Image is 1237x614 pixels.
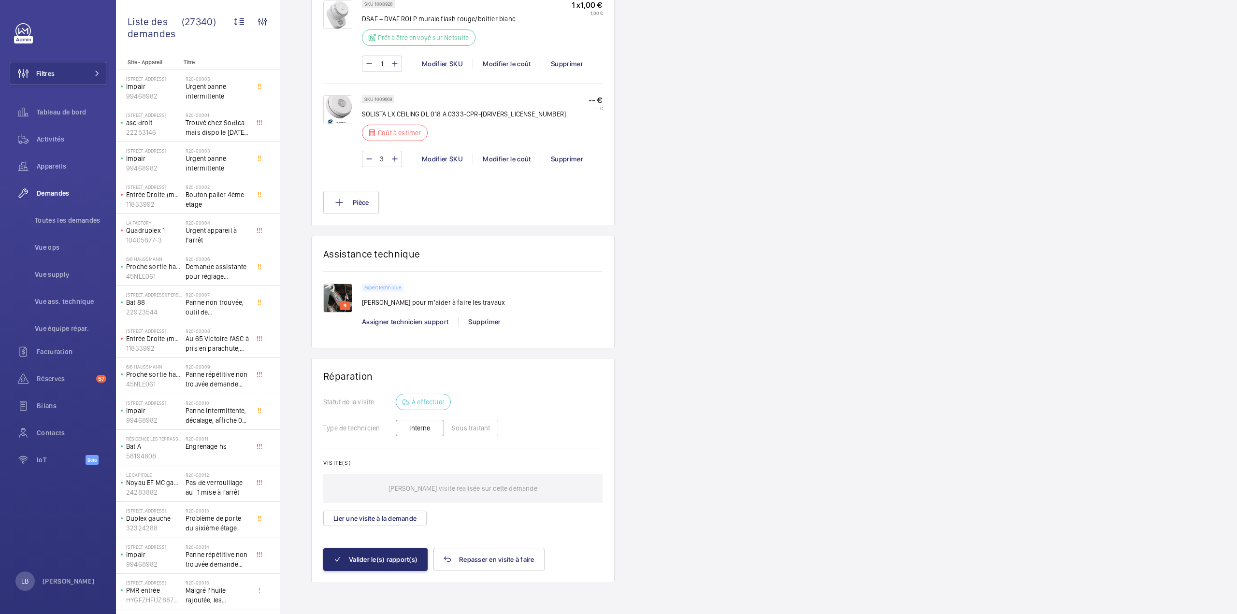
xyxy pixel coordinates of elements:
[186,220,249,226] h2: R20-00004
[126,379,182,389] p: 45NLE061
[126,400,182,406] p: [STREET_ADDRESS]
[323,459,603,466] h2: Visite(s)
[473,154,541,164] div: Modifier le coût
[126,334,182,343] p: Entrée Droite (monte-charge)
[186,148,249,154] h2: R20-00003
[342,301,348,310] p: 9
[126,271,182,281] p: 45NLE061
[589,95,603,105] p: -- €
[37,428,106,438] span: Contacts
[126,91,182,101] p: 99468982
[126,76,182,82] p: [STREET_ADDRESS]
[126,298,182,307] p: Bat 88
[126,235,182,245] p: 10405877-3
[126,585,182,595] p: PMR entrée
[186,256,249,262] h2: R20-00006
[323,191,379,214] button: Pièce
[433,548,545,571] button: Repasser en visite à faire
[126,406,182,415] p: Impair
[96,375,106,383] span: 57
[37,188,106,198] span: Demandes
[126,328,182,334] p: [STREET_ADDRESS]
[186,112,249,118] h2: R20-00001
[186,82,249,101] span: Urgent panne intermittente
[186,550,249,569] span: Panne répétitive non trouvée demande assistance expert technique
[412,154,473,164] div: Modifier SKU
[126,472,182,478] p: Le Capitole
[388,474,537,503] p: [PERSON_NAME] visite realisée sur cette demande
[126,220,182,226] p: La Factory
[126,128,182,137] p: 22253146
[364,2,393,6] p: SKU 1008928
[126,580,182,585] p: [STREET_ADDRESS]
[126,118,182,128] p: asc droit
[21,576,29,586] p: LB
[126,343,182,353] p: 11833992
[126,508,182,514] p: [STREET_ADDRESS]
[186,514,249,533] span: Problème de porte du sixième étage
[186,472,249,478] h2: R20-00012
[126,154,182,163] p: Impair
[186,292,249,298] h2: R20-00007
[186,442,249,451] span: Engrenage hs
[186,334,249,353] span: Au 65 Victoire l'ASC à pris en parachute, toutes les sécu coupé, il est au 3 ème, asc sans machin...
[378,128,421,138] p: Coût à estimer
[126,262,182,271] p: Proche sortie hall Pelletier
[541,154,593,164] div: Supprimer
[572,10,603,16] p: 1,00 €
[323,95,352,124] img: N95Zd-OYAjWo0XXCH059dFylxsMtUtny6Et1OgSw8oqCf1ot.png
[323,248,420,260] h1: Assistance technique
[362,109,566,119] p: SOLISTA LX CEILING DL 018 A 0333-CPR-[DRIVERS_LICENSE_NUMBER]
[444,420,498,436] button: Sous traitant
[126,514,182,523] p: Duplex gauche
[186,400,249,406] h2: R20-00010
[126,415,182,425] p: 99468982
[186,184,249,190] h2: R20-00002
[126,200,182,209] p: 11833992
[458,317,510,327] div: Supprimer
[186,370,249,389] span: Panne répétitive non trouvée demande assistance expert technique
[10,62,106,85] button: Filtres
[37,134,106,144] span: Activités
[186,478,249,497] span: Pas de verrouillage au -1 mise à l'arrêt
[126,523,182,533] p: 32324288
[126,292,182,298] p: [STREET_ADDRESS][PERSON_NAME]
[378,33,469,43] p: Prêt à être envoyé sur Netsuite
[323,370,603,382] h1: Réparation
[186,118,249,137] span: Trouvé chez Sodica mais dispo le [DATE] [URL][DOMAIN_NAME]
[323,548,428,571] button: Valider le(s) rapport(s)
[362,14,516,24] p: DSAF + DVAF ROLP murale flash rouge/boitier blanc
[186,585,249,605] span: Malgré l’huile rajoutée, les vibrations continuent. Prévoir un realignement des guides ?
[412,397,445,407] p: À effectuer
[126,559,182,569] p: 99468982
[126,451,182,461] p: 58194808
[364,286,401,289] p: Expert technique
[186,328,249,334] h2: R20-00008
[396,420,444,436] button: Interne
[186,298,249,317] span: Panne non trouvée, outil de déverouillouge impératif pour le diagnostic
[126,436,182,442] p: Résidence les Terrasse - [STREET_ADDRESS]
[35,270,106,279] span: Vue supply
[589,105,603,111] p: -- €
[37,401,106,411] span: Bilans
[323,284,352,313] img: 1754658846040-4712f31d-11ef-4cf7-9e91-859e259c4721
[86,455,99,465] span: Beta
[126,487,182,497] p: 24283882
[35,243,106,252] span: Vue ops
[37,374,92,384] span: Réserves
[126,478,182,487] p: Noyau EF MC gauche
[116,59,180,66] p: Site - Appareil
[43,576,95,586] p: [PERSON_NAME]
[186,190,249,209] span: Bouton palier 4ème etage
[186,76,249,82] h2: R20-00005
[37,161,106,171] span: Appareils
[126,544,182,550] p: [STREET_ADDRESS]
[186,262,249,281] span: Demande assistante pour réglage d'opérateurs porte cabine double accès
[126,364,182,370] p: 6/8 Haussmann
[126,184,182,190] p: [STREET_ADDRESS]
[126,190,182,200] p: Entrée Droite (monte-charge)
[35,297,106,306] span: Vue ass. technique
[186,508,249,514] h2: R20-00013
[37,347,106,357] span: Facturation
[35,215,106,225] span: Toutes les demandes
